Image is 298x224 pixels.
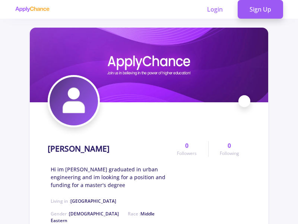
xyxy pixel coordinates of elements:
span: Followers [177,150,197,157]
span: Hi im [PERSON_NAME] graduated in urban engineering and im looking for a position and funding for ... [51,165,166,189]
img: applychance logo text only [15,6,50,12]
a: 0Following [208,141,250,157]
img: maryam najarpishecover image [30,28,268,102]
span: Middle Eastern [51,211,155,224]
span: Living in : [51,198,116,204]
span: 0 [185,141,188,150]
a: 0Followers [166,141,208,157]
span: [DEMOGRAPHIC_DATA] [69,211,119,217]
span: [GEOGRAPHIC_DATA] [70,198,116,204]
span: 0 [228,141,231,150]
span: Gender : [51,211,119,217]
img: maryam najarpisheavatar [50,77,98,125]
h1: [PERSON_NAME] [48,144,110,153]
span: Race : [51,211,155,224]
span: Following [220,150,239,157]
